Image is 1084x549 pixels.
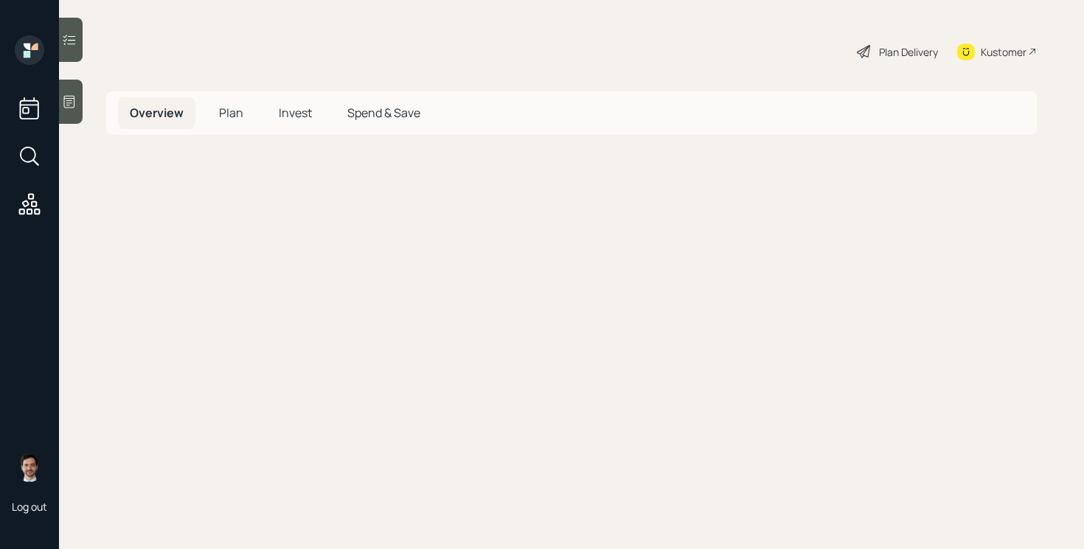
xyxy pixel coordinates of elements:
[879,44,938,60] div: Plan Delivery
[12,500,47,514] div: Log out
[981,44,1026,60] div: Kustomer
[15,452,44,482] img: jonah-coleman-headshot.png
[130,105,184,121] span: Overview
[219,105,243,121] span: Plan
[279,105,312,121] span: Invest
[347,105,420,121] span: Spend & Save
